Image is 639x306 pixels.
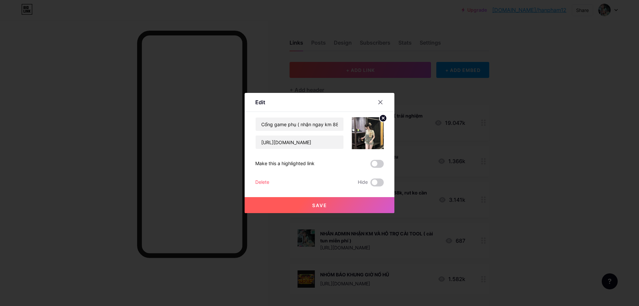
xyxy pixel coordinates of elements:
span: Hide [358,178,368,186]
span: Save [312,202,327,208]
input: Title [256,118,343,131]
div: Make this a highlighted link [255,160,315,168]
input: URL [256,136,343,149]
img: link_thumbnail [352,117,384,149]
div: Delete [255,178,269,186]
button: Save [245,197,394,213]
div: Edit [255,98,265,106]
